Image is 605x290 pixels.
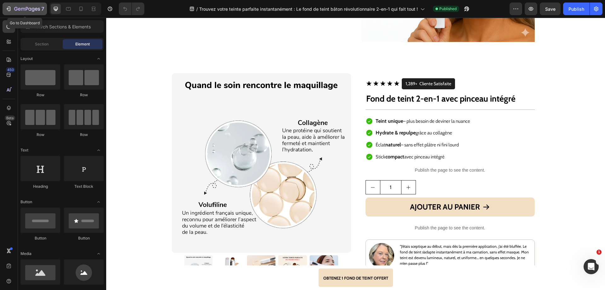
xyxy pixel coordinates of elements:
button: decrement [260,163,274,176]
button: increment [295,163,309,176]
input: quantity [274,163,295,176]
span: / [196,6,198,12]
div: Row [20,132,60,138]
img: gempages_585670973001302701-20706d0f-0eb8-4e57-9499-42cb173edac0.jpg [263,225,288,251]
button: Publish [563,3,590,15]
div: Heading [20,184,60,189]
span: Layout [20,56,33,62]
span: Toggle open [94,145,104,155]
span: 1 [596,250,602,255]
div: Button [64,235,104,241]
span: avec pinceau intégré [298,136,338,142]
p: 1,289+ [299,63,311,69]
div: 450 [6,67,15,72]
div: Row [64,92,104,98]
p: Publish the page to see the content. [259,207,429,214]
span: Media [20,251,32,257]
div: Ajouter au panier [304,184,374,195]
button: Save [540,3,561,15]
div: Publish [568,6,584,12]
button: 7 [3,3,47,15]
span: Save [545,6,556,12]
div: Undo/Redo [119,3,144,15]
span: – sans effet plâtre ni fini lourd [295,124,353,130]
span: Stick [269,136,279,142]
div: Row [64,132,104,138]
strong: Teint unique [269,100,297,106]
span: Text [20,147,28,153]
div: Beta [5,115,15,121]
span: Published [439,6,457,12]
iframe: Design area [106,18,605,290]
span: Toggle open [94,197,104,207]
p: "J’étais sceptique au début, mais dès la première application, j’ai été bluffée. Le fond de teint... [294,226,424,249]
strong: naturel [279,124,295,130]
span: Éclat [269,124,279,130]
h2: Fond de teint 2-en-1 avec pinceau intégré [259,75,429,87]
iframe: Intercom live chat [584,259,599,274]
span: grâce au collagène [309,112,346,118]
span: Element [75,41,90,47]
span: OBTENEZ 1 FOND DE TEINT OFFERT [217,258,282,263]
div: Button [20,235,60,241]
span: Toggle open [94,249,104,259]
p: Cliente Satisfaite [313,63,345,69]
span: Trouvez votre teinte parfaite instantanément : Le fond de teint bâton révolutionnaire 2-en-1 qui ... [199,6,418,12]
p: Publish the page to see the content. [259,149,429,156]
a: OBTENEZ 1 FOND DE TEINT OFFERT [212,251,287,269]
div: Row [20,92,60,98]
button: Ajouter au panier [259,180,429,199]
input: Search Sections & Elements [20,20,104,33]
strong: Hydrate & repulpe [269,112,309,118]
p: 7 [41,5,44,13]
span: Toggle open [94,54,104,64]
span: Section [35,41,49,47]
div: Text Block [64,184,104,189]
span: Button [20,199,32,205]
strong: compact [279,136,298,142]
span: – plus besoin de deviner la nuance [297,101,364,106]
